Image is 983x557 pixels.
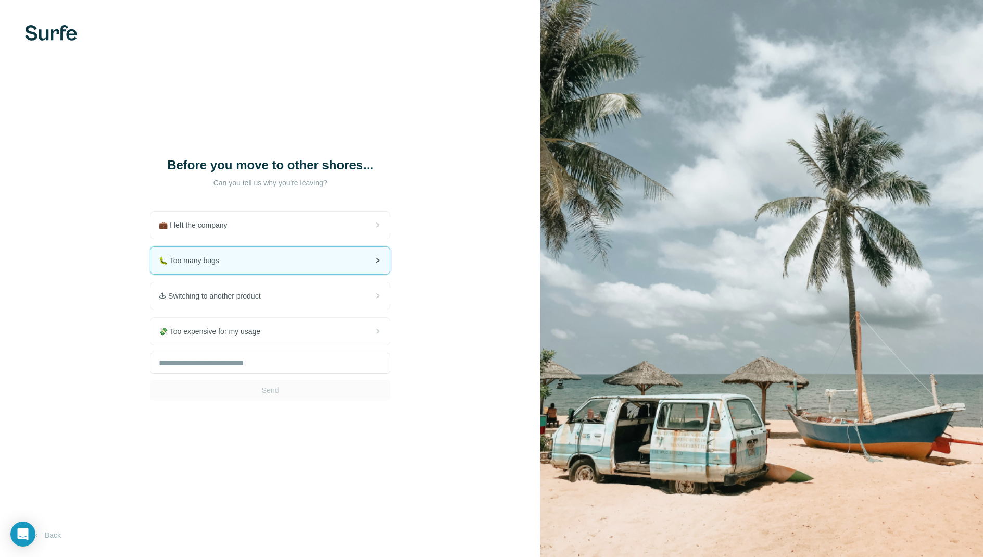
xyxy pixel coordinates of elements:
[166,178,374,188] p: Can you tell us why you're leaving?
[25,25,77,41] img: Surfe's logo
[159,291,269,301] span: 🕹 Switching to another product
[10,522,35,547] div: Open Intercom Messenger
[159,326,269,337] span: 💸 Too expensive for my usage
[159,220,235,230] span: 💼 I left the company
[166,157,374,174] h1: Before you move to other shores...
[25,526,68,544] button: Back
[159,255,228,266] span: 🐛 Too many bugs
